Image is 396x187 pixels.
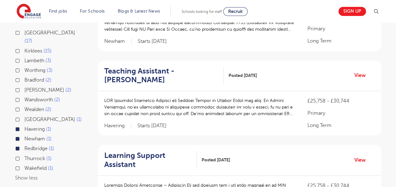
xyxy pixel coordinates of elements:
p: Starts [DATE] [138,38,167,45]
h2: Teaching Assistant - [PERSON_NAME] [104,67,219,85]
span: 1 [46,136,52,142]
span: Lambeth [24,58,44,63]
input: Newham 1 [24,136,28,140]
span: Havering [104,123,131,129]
input: [GEOGRAPHIC_DATA] 1 [24,117,28,121]
input: [PERSON_NAME] 2 [24,87,28,91]
span: Havering [24,126,45,132]
span: Posted [DATE] [229,72,257,79]
span: 3 [45,58,51,63]
span: 2 [54,97,60,103]
span: 2 [45,77,51,83]
input: Havering 1 [24,126,28,130]
h3: City [15,18,84,23]
span: Thurrock [24,156,45,161]
a: View [354,71,370,79]
input: Lambeth 3 [24,58,28,62]
a: Find jobs [49,9,67,13]
span: Schools looking for staff [182,9,222,14]
span: Kirklees [24,48,42,54]
span: Posted [DATE] [202,157,230,163]
span: 3 [47,68,53,73]
h2: Learning Support Assistant [104,151,192,169]
span: Redbridge [24,146,48,151]
span: Newham [24,136,45,142]
a: View [354,156,370,164]
p: Starts [DATE] [137,123,167,129]
span: 1 [46,156,52,161]
span: Wandsworth [24,97,53,103]
input: Wakefield 1 [24,165,28,169]
span: [GEOGRAPHIC_DATA] [24,30,75,36]
span: 2 [65,87,71,93]
span: Bradford [24,77,44,83]
input: Kirklees 15 [24,48,28,52]
button: Show less [15,175,38,181]
span: Recruit [228,9,243,14]
a: Blogs & Latest News [118,9,160,13]
p: Long Term [307,122,375,129]
p: LOR Ipsumdol Sitametco Adipisci eli Seddoei Tempor in Utlabor Etdol mag aliq: En Admini Veniamqui... [104,97,295,117]
a: For Schools [80,9,105,13]
span: 1 [76,117,82,122]
span: Worthing [24,68,45,73]
input: Wandsworth 2 [24,97,28,101]
span: [GEOGRAPHIC_DATA] [24,117,75,122]
span: 1 [49,146,54,151]
span: [PERSON_NAME] [24,87,64,93]
p: Primary [307,25,375,33]
a: Learning Support Assistant [104,151,197,169]
a: Teaching Assistant - [PERSON_NAME] [104,67,224,85]
input: Wealden 2 [24,107,28,111]
span: 1 [46,126,51,132]
span: 1 [48,165,53,171]
p: £25,758 - £30,744 [307,97,375,105]
span: Wakefield [24,165,47,171]
input: Thurrock 1 [24,156,28,160]
input: Worthing 3 [24,68,28,72]
span: Wealden [24,107,44,112]
input: [GEOGRAPHIC_DATA] 17 [24,30,28,34]
input: Redbridge 1 [24,146,28,150]
span: 17 [24,38,32,44]
img: Engage Education [17,4,41,19]
span: 15 [44,48,52,54]
a: Sign up [338,7,366,16]
input: Bradford 2 [24,77,28,81]
span: 2 [45,107,51,112]
p: Primary [307,109,375,117]
p: Long Term [307,37,375,45]
a: Recruit [223,7,248,16]
span: Newham [104,38,131,45]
